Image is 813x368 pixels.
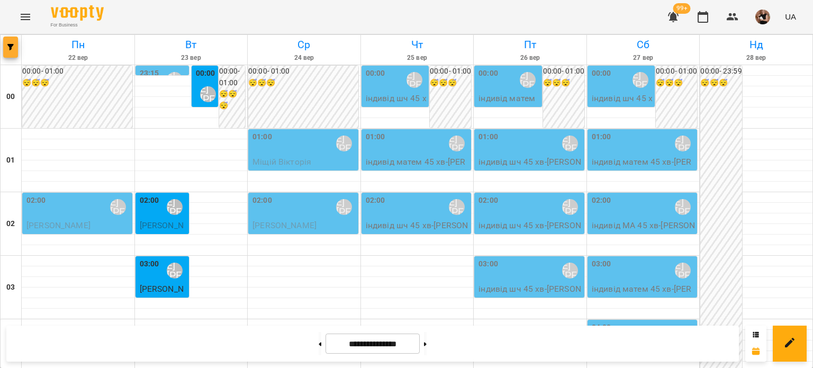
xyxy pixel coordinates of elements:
[249,53,359,63] h6: 24 вер
[520,72,536,88] div: Ліпатьєва Ольга
[137,37,246,53] h6: Вт
[140,258,159,270] label: 03:00
[110,199,126,215] div: Ліпатьєва Ольга
[140,284,184,307] span: [PERSON_NAME]
[478,92,539,142] p: індивід матем 45 хв - [DEMOGRAPHIC_DATA][PERSON_NAME]
[675,263,691,279] div: Ліпатьєва Ольга
[701,53,811,63] h6: 28 вер
[252,168,356,181] p: індивід шч 45 хв
[167,72,183,88] div: Ліпатьєва Ольга
[592,92,653,130] p: індивід шч 45 хв - [PERSON_NAME]
[26,195,46,207] label: 02:00
[248,66,358,77] h6: 00:00 - 01:00
[430,77,471,89] h6: 😴😴😴
[363,37,472,53] h6: Чт
[673,3,691,14] span: 99+
[656,77,697,89] h6: 😴😴😴
[562,263,578,279] div: Ліпатьєва Ольга
[26,220,91,230] span: [PERSON_NAME]
[219,66,246,88] h6: 00:00 - 01:00
[252,232,356,245] p: індивід шч 45 хв
[252,195,272,207] label: 02:00
[592,68,611,79] label: 00:00
[366,156,469,181] p: індивід матем 45 хв - [PERSON_NAME]
[200,86,216,102] div: Ліпатьєва Ольга
[592,195,611,207] label: 02:00
[700,66,742,77] h6: 00:00 - 23:59
[475,53,585,63] h6: 26 вер
[6,282,15,293] h6: 03
[592,156,695,181] p: індивід матем 45 хв - [PERSON_NAME]
[478,195,498,207] label: 02:00
[781,7,800,26] button: UA
[22,66,132,77] h6: 00:00 - 01:00
[219,88,246,111] h6: 😴😴😴
[363,53,472,63] h6: 25 вер
[656,66,697,77] h6: 00:00 - 01:00
[700,77,742,89] h6: 😴😴😴
[589,37,698,53] h6: Сб
[675,199,691,215] div: Ліпатьєва Ольга
[336,199,352,215] div: Ліпатьєва Ольга
[675,136,691,151] div: Ліпатьєва Ольга
[543,77,584,89] h6: 😴😴😴
[633,72,648,88] div: Ліпатьєва Ольга
[252,131,272,143] label: 01:00
[13,4,38,30] button: Menu
[140,195,159,207] label: 02:00
[336,136,352,151] div: Ліпатьєва Ольга
[51,5,104,21] img: Voopty Logo
[449,199,465,215] div: Ліпатьєва Ольга
[478,219,582,244] p: індивід шч 45 хв - [PERSON_NAME]
[167,263,183,279] div: Ліпатьєва Ольга
[592,131,611,143] label: 01:00
[26,232,130,245] p: індивід шч 45 хв
[51,22,104,29] span: For Business
[248,77,358,89] h6: 😴😴😴
[562,136,578,151] div: Ліпатьєва Ольга
[475,37,585,53] h6: Пт
[785,11,796,22] span: UA
[701,37,811,53] h6: Нд
[543,66,584,77] h6: 00:00 - 01:00
[23,37,133,53] h6: Пн
[22,77,132,89] h6: 😴😴😴
[478,258,498,270] label: 03:00
[6,218,15,230] h6: 02
[23,53,133,63] h6: 22 вер
[592,283,695,308] p: індивід матем 45 хв - [PERSON_NAME]
[137,53,246,63] h6: 23 вер
[449,136,465,151] div: Ліпатьєва Ольга
[140,220,184,243] span: [PERSON_NAME]
[755,10,770,24] img: 5944c1aeb726a5a997002a54cb6a01a3.jpg
[478,131,498,143] label: 01:00
[592,219,695,244] p: індивід МА 45 хв - [PERSON_NAME]
[366,219,469,257] p: індивід шч 45 хв - [PERSON_NAME] (мама [PERSON_NAME])
[366,68,385,79] label: 00:00
[196,68,215,79] label: 00:00
[430,66,471,77] h6: 00:00 - 01:00
[6,155,15,166] h6: 01
[252,220,317,230] span: [PERSON_NAME]
[366,195,385,207] label: 02:00
[478,283,582,308] p: індивід шч 45 хв - [PERSON_NAME]
[478,68,498,79] label: 00:00
[366,131,385,143] label: 01:00
[252,157,311,167] span: Міщій Вікторія
[167,199,183,215] div: Ліпатьєва Ольга
[478,156,582,181] p: індивід шч 45 хв - [PERSON_NAME]
[140,68,159,79] label: 23:15
[592,258,611,270] label: 03:00
[562,199,578,215] div: Ліпатьєва Ольга
[249,37,359,53] h6: Ср
[366,92,427,130] p: індивід шч 45 хв - [PERSON_NAME]
[6,91,15,103] h6: 00
[589,53,698,63] h6: 27 вер
[406,72,422,88] div: Ліпатьєва Ольга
